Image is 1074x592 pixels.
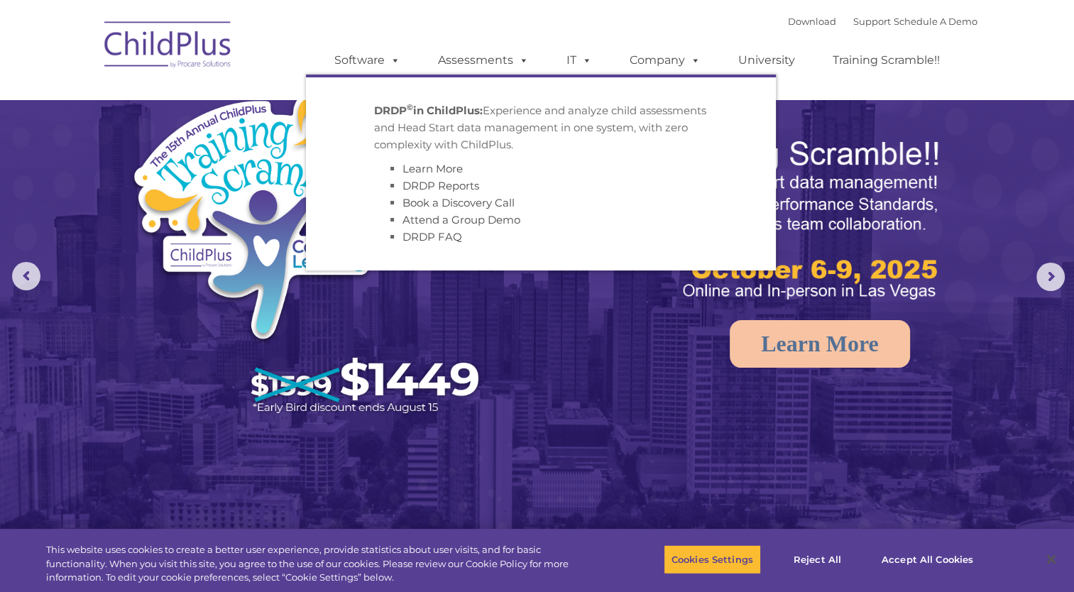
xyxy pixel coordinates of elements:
a: Learn More [730,320,910,368]
sup: © [407,102,413,112]
a: Download [788,16,836,27]
font: | [788,16,977,27]
p: Experience and analyze child assessments and Head Start data management in one system, with zero ... [374,102,708,153]
a: Assessments [424,46,543,75]
a: Support [853,16,891,27]
div: This website uses cookies to create a better user experience, provide statistics about user visit... [46,543,591,585]
a: University [724,46,809,75]
a: DRDP Reports [402,179,479,192]
span: Phone number [197,152,258,163]
span: Last name [197,94,241,104]
img: ChildPlus by Procare Solutions [97,11,239,82]
a: Schedule A Demo [894,16,977,27]
a: Software [320,46,415,75]
button: Reject All [773,544,862,574]
button: Cookies Settings [664,544,761,574]
a: DRDP FAQ [402,230,462,243]
a: Book a Discovery Call [402,196,515,209]
a: IT [552,46,606,75]
button: Accept All Cookies [874,544,981,574]
a: Company [615,46,715,75]
strong: DRDP in ChildPlus: [374,104,483,117]
button: Close [1036,544,1067,575]
a: Training Scramble!! [818,46,954,75]
a: Learn More [402,162,463,175]
a: Attend a Group Demo [402,213,520,226]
